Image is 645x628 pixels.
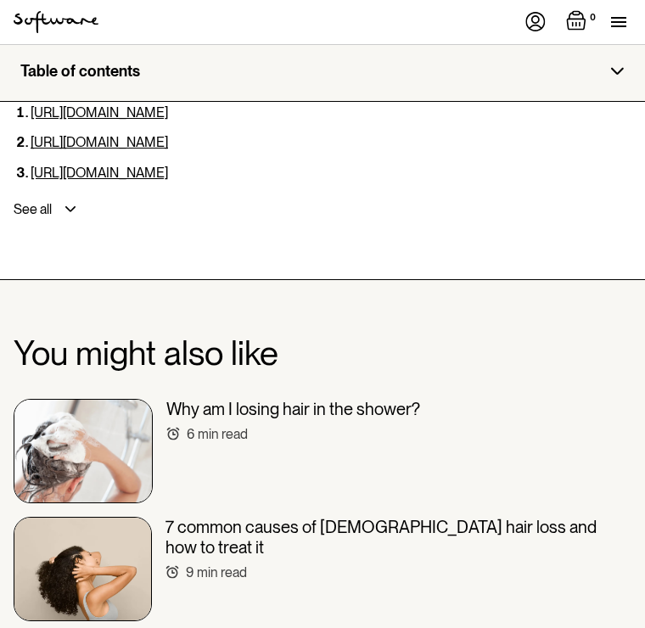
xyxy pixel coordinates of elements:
div: 9 [186,564,193,580]
div: min read [197,564,247,580]
a: [URL][DOMAIN_NAME] [31,134,168,150]
a: 7 common causes of [DEMOGRAPHIC_DATA] hair loss and how to treat it9min read [14,517,631,621]
a: Open empty cart [566,10,599,34]
a: home [14,11,98,33]
div: 0 [586,10,599,25]
div: See all [14,201,52,218]
a: Why am I losing hair in the shower?6min read [14,399,631,503]
h3: Why am I losing hair in the shower? [166,399,420,419]
img: Software Logo [14,11,98,33]
div: 6 [187,426,194,442]
h3: 7 common causes of [DEMOGRAPHIC_DATA] hair loss and how to treat it [165,517,631,558]
h2: You might also like [14,334,631,372]
div: min read [198,426,248,442]
a: [URL][DOMAIN_NAME] [31,104,168,121]
a: [URL][DOMAIN_NAME] [31,165,168,181]
div: Table of contents [20,62,140,81]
